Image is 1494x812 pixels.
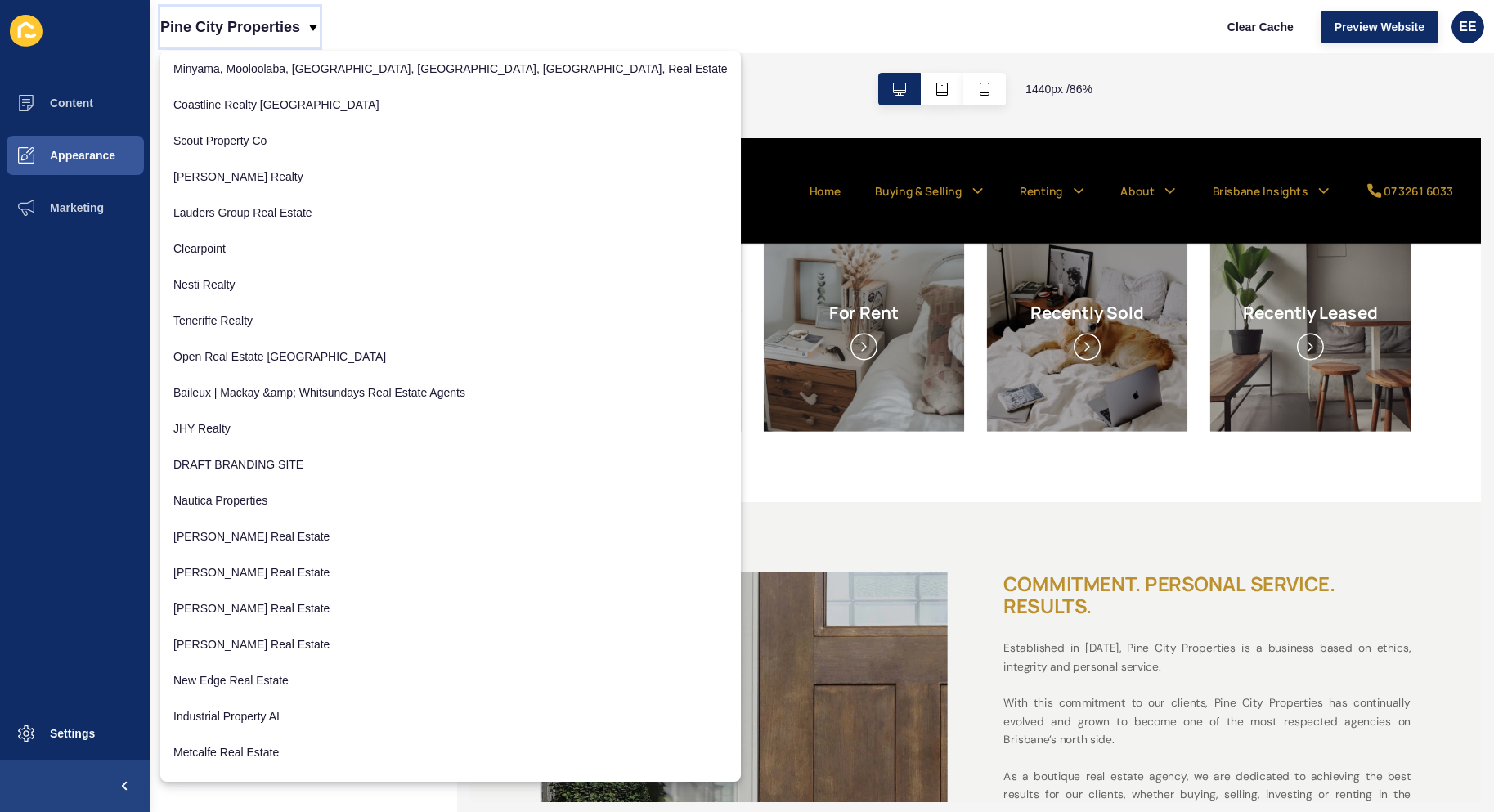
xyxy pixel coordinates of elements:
a: Clearpoint [160,231,741,267]
button: Clear Cache [1214,11,1308,43]
a: Nautica Properties [160,482,741,518]
div: 07 3261 6033 [1065,52,1146,71]
img: Launchpad card image [862,108,1096,342]
a: Buying & Selling [472,52,573,71]
img: Launchpad card image [82,108,316,342]
a: [PERSON_NAME] Real Estate [160,590,741,626]
a: Coastline Realty [GEOGRAPHIC_DATA] [160,87,741,123]
a: Nesti Realty [160,267,741,303]
a: DRAFT BRANDING SITE [160,446,741,482]
a: New Edge Real Estate [160,662,741,698]
span: EE [1459,19,1476,35]
a: JHY Realty [160,410,741,446]
span: 1440 px / 86 % [1025,81,1092,97]
a: [PERSON_NAME] Realty [160,159,741,195]
img: Pine City Properties Logo [33,8,111,114]
span: Clear Cache [1227,19,1294,35]
a: Industrial Property AI [160,698,741,734]
a: City to Surf Property [160,770,741,806]
p: Pine City Properties [160,7,300,47]
img: Launchpad card image [602,108,836,342]
img: Launchpad card image [342,108,576,342]
a: Brisbane Insights [864,52,976,71]
a: Minyama, Mooloolaba, [GEOGRAPHIC_DATA], [GEOGRAPHIC_DATA], [GEOGRAPHIC_DATA], Real Estate [160,51,741,87]
a: Baileux | Mackay &amp; Whitsundays Real Estate Agents [160,375,741,410]
a: [PERSON_NAME] Real Estate [160,518,741,554]
a: [PERSON_NAME] Real Estate [160,554,741,590]
a: About [758,52,798,71]
a: Renting [640,52,691,71]
a: Lauders Group Real Estate [160,195,741,231]
h2: COMMITMENT. PERSONAL SERVICE. RESULTS. [621,505,1096,558]
a: Metcalfe Real Estate [160,734,741,770]
a: Teneriffe Realty [160,303,741,339]
a: 07 3261 6033 [1043,52,1146,71]
a: [PERSON_NAME] Real Estate [160,626,741,662]
a: Scout Property Co [160,123,741,159]
span: Preview Website [1335,19,1424,35]
button: Preview Website [1321,11,1438,43]
a: Home [395,52,433,71]
a: Open Real Estate [GEOGRAPHIC_DATA] [160,339,741,375]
